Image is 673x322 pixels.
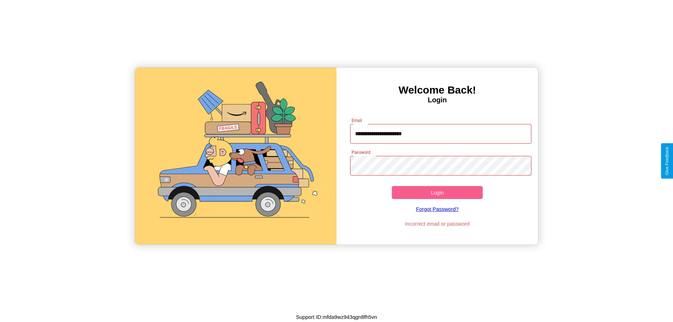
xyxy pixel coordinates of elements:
label: Email [352,117,362,123]
p: Incorrect email or password [347,219,528,228]
a: Forgot Password? [347,199,528,219]
h4: Login [336,96,538,104]
button: Login [392,186,483,199]
label: Password [352,149,370,155]
img: gif [135,68,336,245]
p: Support ID: mfda9wz943qgn8fh5vn [296,312,377,322]
h3: Welcome Back! [336,84,538,96]
div: Give Feedback [665,147,669,175]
